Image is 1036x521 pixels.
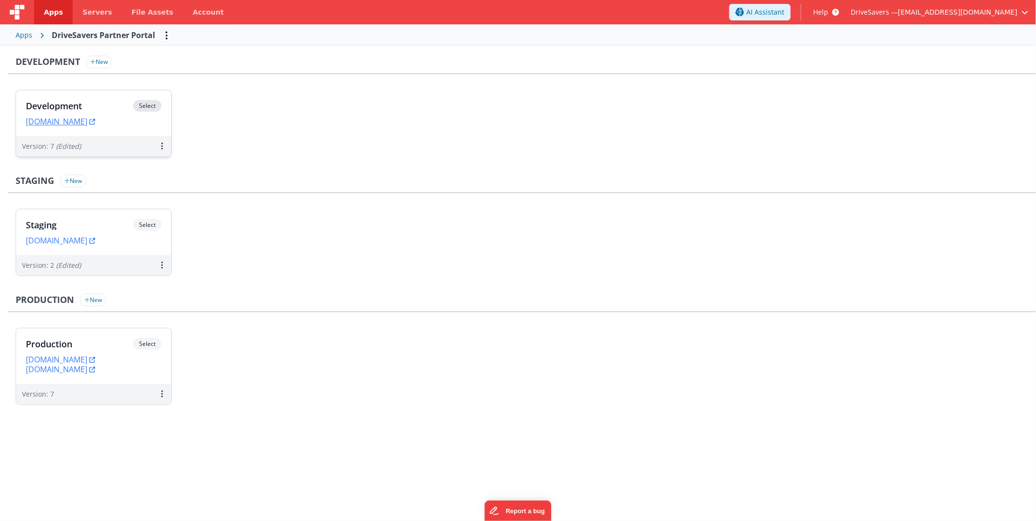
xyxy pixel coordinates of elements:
h3: Development [16,57,80,67]
iframe: Marker.io feedback button [485,501,552,521]
span: (Edited) [56,141,81,151]
span: Select [133,100,161,112]
h3: Staging [16,176,54,186]
a: [DOMAIN_NAME] [26,236,95,245]
button: New [80,294,106,306]
span: File Assets [132,7,174,17]
button: New [60,175,86,187]
div: Version: 7 [22,389,54,399]
button: AI Assistant [729,4,791,20]
div: DriveSavers Partner Portal [52,29,155,41]
span: Help [813,7,828,17]
span: Select [133,338,161,350]
span: [EMAIL_ADDRESS][DOMAIN_NAME] [898,7,1017,17]
div: Apps [16,30,32,40]
span: Apps [44,7,63,17]
a: [DOMAIN_NAME] [26,364,95,374]
span: (Edited) [56,260,81,270]
div: Version: 2 [22,260,81,270]
span: Servers [82,7,112,17]
button: Options [159,27,175,43]
a: [DOMAIN_NAME] [26,355,95,364]
h3: Production [16,295,74,305]
h3: Development [26,101,133,111]
span: DriveSavers — [851,7,898,17]
button: New [86,56,112,68]
div: Version: 7 [22,141,81,151]
a: [DOMAIN_NAME] [26,117,95,126]
h3: Staging [26,220,133,230]
h3: Production [26,339,133,349]
span: Select [133,219,161,231]
span: AI Assistant [746,7,784,17]
button: DriveSavers — [EMAIL_ADDRESS][DOMAIN_NAME] [851,7,1028,17]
